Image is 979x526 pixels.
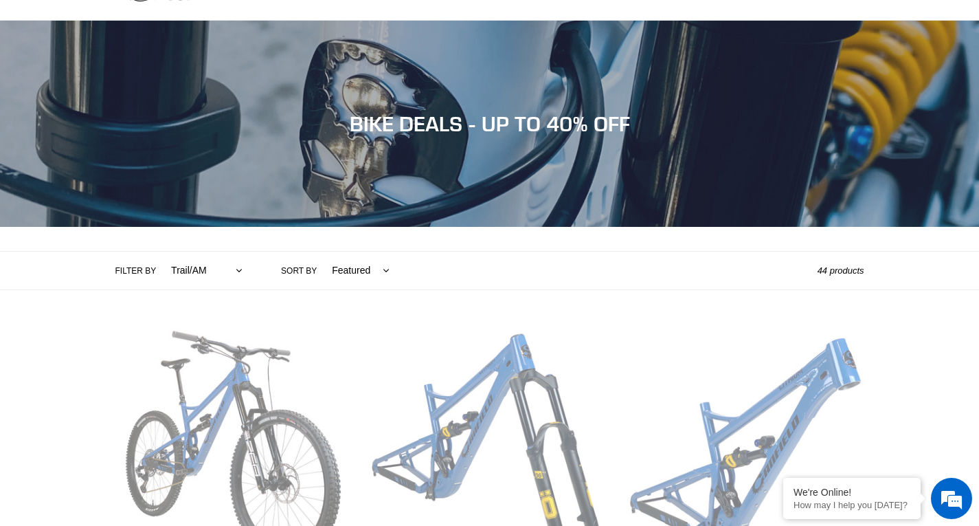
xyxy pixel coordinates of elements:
[794,487,910,498] div: We're Online!
[92,77,251,95] div: Chat with us now
[44,69,78,103] img: d_696896380_company_1647369064580_696896380
[15,76,36,96] div: Navigation go back
[350,111,630,136] span: BIKE DEALS - UP TO 40% OFF
[225,7,258,40] div: Minimize live chat window
[7,375,262,424] textarea: Type your message and hit 'Enter'
[115,265,157,277] label: Filter by
[818,265,864,276] span: 44 products
[281,265,317,277] label: Sort by
[80,173,190,312] span: We're online!
[794,500,910,510] p: How may I help you today?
